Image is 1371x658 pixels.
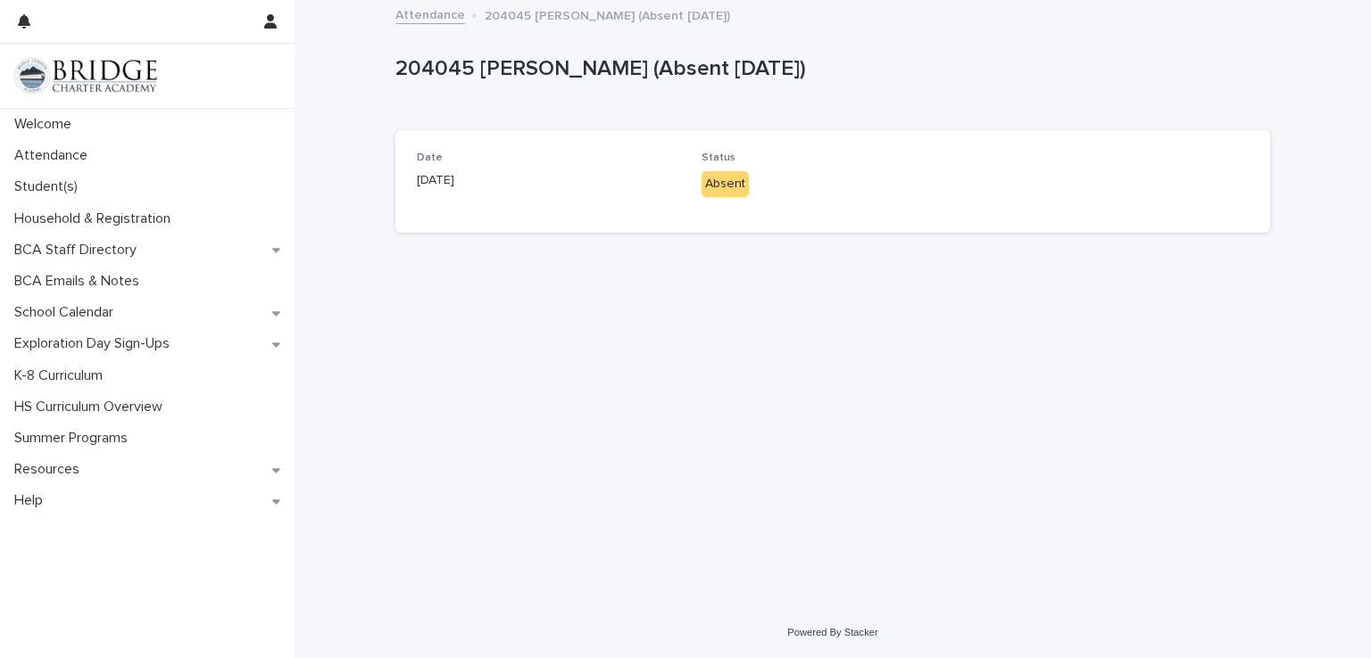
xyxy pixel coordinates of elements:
p: Household & Registration [7,210,185,227]
p: 204045 [PERSON_NAME] (Absent [DATE]) [485,4,730,24]
span: Status [702,152,735,163]
p: [DATE] [417,171,680,190]
p: BCA Staff Directory [7,242,151,259]
p: Summer Programs [7,430,142,447]
p: Student(s) [7,178,92,195]
div: Absent [702,171,749,197]
span: Date [417,152,443,163]
p: 204045 [PERSON_NAME] (Absent [DATE]) [395,56,1263,82]
img: V1C1m3IdTEidaUdm9Hs0 [14,58,157,94]
p: HS Curriculum Overview [7,399,177,415]
p: Resources [7,461,94,478]
p: Help [7,492,57,509]
p: K-8 Curriculum [7,367,117,384]
p: Exploration Day Sign-Ups [7,335,184,352]
a: Attendance [395,4,465,24]
a: Powered By Stacker [787,627,877,637]
p: School Calendar [7,304,128,321]
p: Attendance [7,147,102,164]
p: BCA Emails & Notes [7,273,154,290]
p: Welcome [7,116,86,133]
